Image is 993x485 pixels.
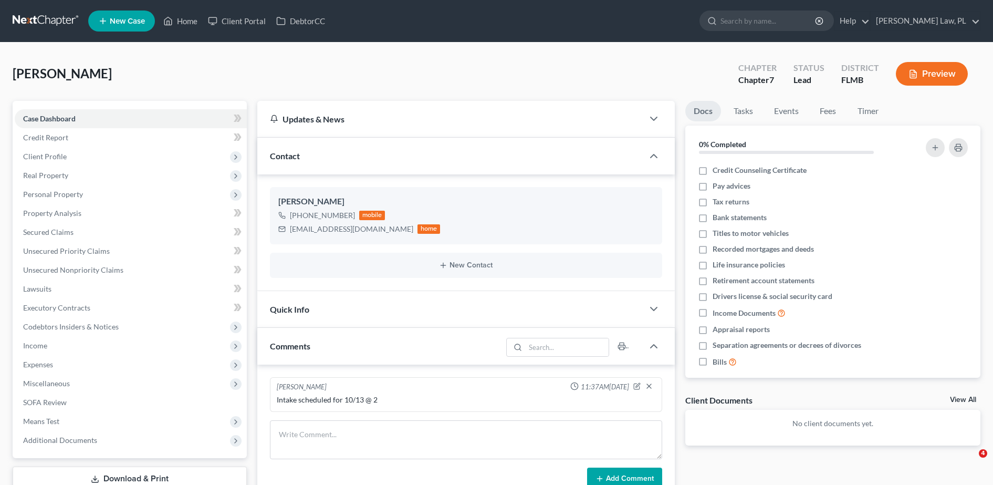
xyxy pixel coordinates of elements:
div: Chapter [738,74,777,86]
a: Help [834,12,870,30]
div: FLMB [841,74,879,86]
a: Unsecured Priority Claims [15,242,247,261]
a: Secured Claims [15,223,247,242]
a: Events [766,101,807,121]
span: 7 [769,75,774,85]
div: Intake scheduled for 10/13 @ 2 [277,395,655,405]
a: View All [950,396,976,404]
span: Credit Report [23,133,68,142]
a: Lawsuits [15,280,247,298]
span: Separation agreements or decrees of divorces [713,340,861,350]
div: Updates & News [270,113,631,125]
span: Retirement account statements [713,275,814,286]
strong: 0% Completed [699,140,746,149]
div: [EMAIL_ADDRESS][DOMAIN_NAME] [290,224,413,234]
span: Recorded mortgages and deeds [713,244,814,254]
span: Titles to motor vehicles [713,228,789,239]
div: District [841,62,879,74]
a: Home [158,12,203,30]
span: Means Test [23,417,59,426]
div: Chapter [738,62,777,74]
span: Unsecured Priority Claims [23,246,110,255]
div: [PERSON_NAME] [278,195,654,208]
span: Bills [713,357,727,367]
div: [PERSON_NAME] [277,382,327,393]
a: DebtorCC [271,12,330,30]
input: Search... [525,338,609,356]
span: Codebtors Insiders & Notices [23,322,119,331]
a: Tasks [725,101,761,121]
span: Income [23,341,47,350]
a: Case Dashboard [15,109,247,128]
span: Personal Property [23,190,83,199]
span: Comments [270,341,310,351]
span: Lawsuits [23,284,51,293]
a: Client Portal [203,12,271,30]
span: Drivers license & social security card [713,291,832,302]
a: Fees [811,101,845,121]
span: Property Analysis [23,209,81,218]
span: Secured Claims [23,228,74,236]
div: home [417,224,441,234]
a: Property Analysis [15,204,247,223]
div: Client Documents [685,395,752,406]
input: Search by name... [720,11,817,30]
span: Pay advices [713,181,750,191]
span: 11:37AM[DATE] [581,382,629,392]
span: SOFA Review [23,398,67,407]
div: Status [793,62,824,74]
span: Executory Contracts [23,303,90,312]
span: Miscellaneous [23,379,70,388]
span: Additional Documents [23,436,97,445]
a: Timer [849,101,887,121]
a: Unsecured Nonpriority Claims [15,261,247,280]
span: Expenses [23,360,53,369]
a: Docs [685,101,721,121]
a: SOFA Review [15,393,247,412]
span: Credit Counseling Certificate [713,165,807,176]
div: Lead [793,74,824,86]
span: Unsecured Nonpriority Claims [23,265,123,274]
button: Preview [896,62,968,86]
span: Real Property [23,171,68,180]
span: [PERSON_NAME] [13,66,112,81]
span: Life insurance policies [713,260,785,270]
iframe: Intercom live chat [957,449,982,474]
div: mobile [359,211,385,220]
a: Credit Report [15,128,247,147]
span: Bank statements [713,212,767,223]
p: No client documents yet. [694,418,972,429]
button: New Contact [278,261,654,270]
span: Case Dashboard [23,114,76,123]
span: Income Documents [713,308,776,318]
a: [PERSON_NAME] Law, PL [871,12,980,30]
div: [PHONE_NUMBER] [290,210,355,221]
span: New Case [110,17,145,25]
a: Executory Contracts [15,298,247,317]
span: 4 [979,449,987,458]
span: Client Profile [23,152,67,161]
span: Tax returns [713,197,749,207]
span: Contact [270,151,300,161]
span: Quick Info [270,304,309,314]
span: Appraisal reports [713,324,770,335]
